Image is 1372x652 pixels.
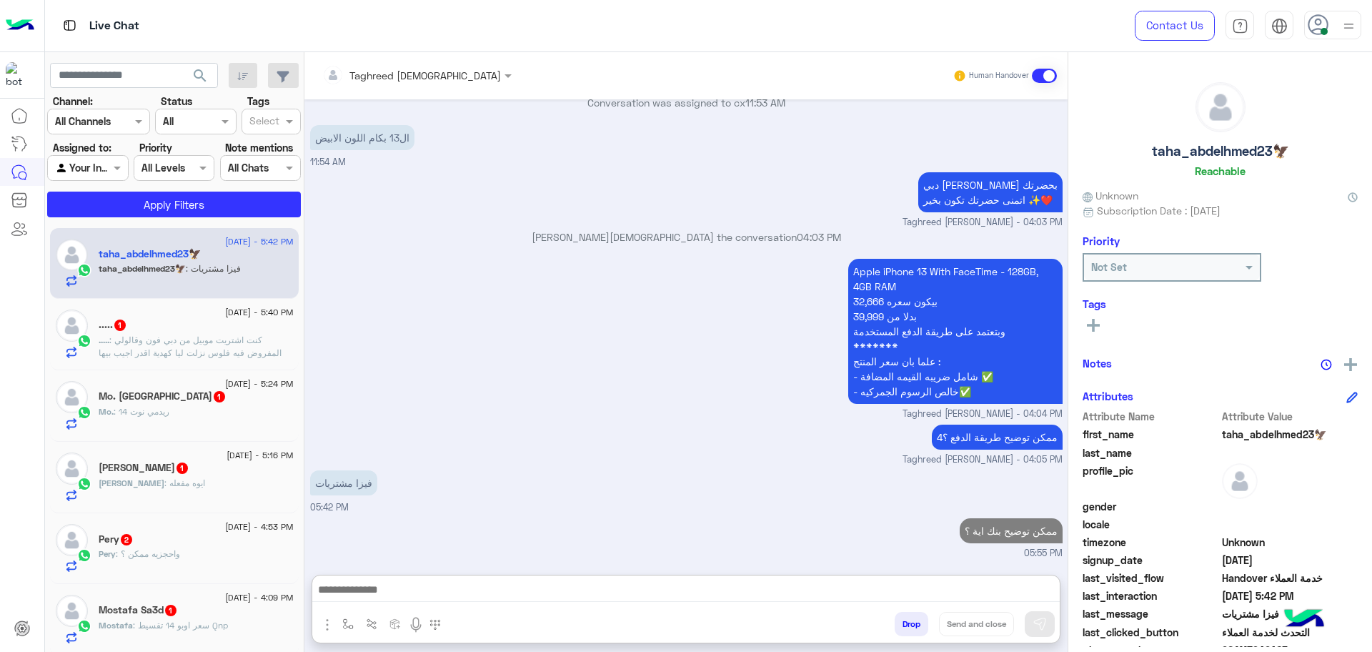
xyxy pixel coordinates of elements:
[56,239,88,271] img: defaultAdmin.png
[186,263,241,274] span: فيزا مشتريات
[342,618,354,630] img: select flow
[247,94,269,109] label: Tags
[745,97,785,109] span: 11:53 AM
[407,616,424,633] img: send voice note
[116,548,180,559] span: واحجزيه ممكن ؟
[384,612,407,636] button: create order
[389,618,401,630] img: create order
[99,263,186,274] span: taha_abdelhmed23🦅
[225,235,293,248] span: [DATE] - 5:42 PM
[903,407,1063,421] span: Taghreed [PERSON_NAME] - 04:04 PM
[1083,234,1120,247] h6: Priority
[77,405,91,420] img: WhatsApp
[903,216,1063,229] span: Taghreed [PERSON_NAME] - 04:03 PM
[310,229,1063,244] p: [PERSON_NAME][DEMOGRAPHIC_DATA] the conversation
[99,248,201,260] h5: taha_abdelhmed23🦅
[1033,617,1047,631] img: send message
[56,310,88,342] img: defaultAdmin.png
[1222,570,1358,586] span: Handover خدمة العملاء
[1222,625,1358,640] span: التحدث لخدمة العملاء
[1083,445,1219,460] span: last_name
[227,449,293,462] span: [DATE] - 5:16 PM
[1222,427,1358,442] span: taha_abdelhmed23🦅
[337,612,360,636] button: select flow
[960,518,1063,543] p: 12/8/2025, 5:55 PM
[164,478,205,488] span: ايوه مفعله
[99,406,114,417] span: Mo.
[99,390,227,402] h5: Mo. Faysal
[161,94,192,109] label: Status
[1083,390,1133,402] h6: Attributes
[139,140,172,155] label: Priority
[56,524,88,556] img: defaultAdmin.png
[1226,11,1254,41] a: tab
[1083,570,1219,586] span: last_visited_flow
[77,263,91,277] img: WhatsApp
[969,70,1029,81] small: Human Handover
[225,140,293,155] label: Note mentions
[77,619,91,633] img: WhatsApp
[895,612,928,636] button: Drop
[310,157,346,167] span: 11:54 AM
[1222,517,1358,532] span: null
[1222,588,1358,603] span: 2025-08-12T14:42:41.024Z
[225,591,293,604] span: [DATE] - 4:09 PM
[1222,553,1358,568] span: 2024-11-20T03:50:11.553Z
[429,619,441,631] img: make a call
[99,478,164,488] span: [PERSON_NAME]
[114,406,169,417] span: ريدمي نوت 14
[1083,517,1219,532] span: locale
[366,618,377,630] img: Trigger scenario
[1222,606,1358,621] span: فيزا مشتريات
[6,11,34,41] img: Logo
[932,425,1063,450] p: 12/8/2025, 4:05 PM
[1097,203,1221,218] span: Subscription Date : [DATE]
[114,320,126,331] span: 1
[310,125,414,150] p: 12/8/2025, 11:54 AM
[1083,297,1358,310] h6: Tags
[1083,625,1219,640] span: last_clicked_button
[225,377,293,390] span: [DATE] - 5:24 PM
[1271,18,1288,34] img: tab
[77,548,91,563] img: WhatsApp
[53,140,111,155] label: Assigned to:
[165,605,177,616] span: 1
[225,520,293,533] span: [DATE] - 4:53 PM
[797,231,841,243] span: 04:03 PM
[99,319,127,331] h5: .....
[1222,463,1258,499] img: defaultAdmin.png
[1135,11,1215,41] a: Contact Us
[99,533,134,545] h5: Pery
[99,604,178,616] h5: Mostafa Sa3d
[918,172,1063,212] p: 12/8/2025, 4:03 PM
[89,16,139,36] p: Live Chat
[1340,17,1358,35] img: profile
[1083,553,1219,568] span: signup_date
[53,94,93,109] label: Channel:
[1222,499,1358,514] span: null
[214,391,225,402] span: 1
[1152,143,1289,159] h5: taha_abdelhmed23🦅
[177,463,188,474] span: 1
[1222,535,1358,550] span: Unknown
[56,595,88,627] img: defaultAdmin.png
[133,620,228,631] span: سعر اوبو 14 تقسيط Qnp
[6,62,31,88] img: 1403182699927242
[47,192,301,217] button: Apply Filters
[939,612,1014,636] button: Send and close
[99,335,109,345] span: .....
[183,63,218,94] button: search
[77,334,91,348] img: WhatsApp
[1083,357,1112,370] h6: Notes
[1321,359,1332,370] img: notes
[1083,499,1219,514] span: gender
[99,620,133,631] span: Mostafa
[1195,164,1246,177] h6: Reachable
[1083,427,1219,442] span: first_name
[99,548,116,559] span: Pery
[1083,535,1219,550] span: timezone
[1083,588,1219,603] span: last_interaction
[1083,409,1219,424] span: Attribute Name
[247,113,279,132] div: Select
[77,477,91,491] img: WhatsApp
